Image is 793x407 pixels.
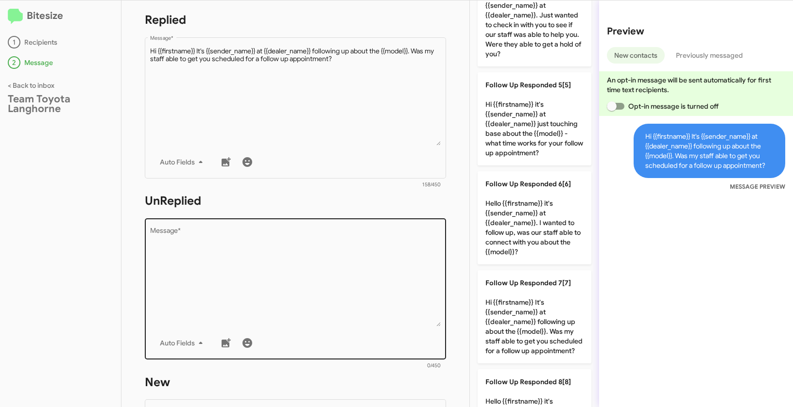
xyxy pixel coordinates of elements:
h2: Preview [607,24,785,39]
span: Auto Fields [160,153,207,171]
small: MESSAGE PREVIEW [730,182,785,192]
span: Previously messaged [676,47,743,64]
h1: Replied [145,12,446,28]
span: Follow Up Responded 5[5] [485,81,571,89]
p: An opt-in message will be sent automatically for first time text recipients. [607,75,785,95]
span: Opt-in message is turned off [628,100,719,112]
mat-hint: 158/450 [422,182,441,188]
p: Hello {{firstname}} it's {{sender_name}} at {{dealer_name}}. I wanted to follow up, was our staff... [478,171,591,264]
button: Auto Fields [152,153,214,171]
button: Auto Fields [152,334,214,352]
a: < Back to inbox [8,81,54,90]
img: logo-minimal.svg [8,9,23,24]
h1: UnReplied [145,193,446,209]
span: New contacts [614,47,657,64]
span: Follow Up Responded 8[8] [485,377,571,386]
p: Hi {{firstname}} it's {{sender_name}} at {{dealer_name}} just touching base about the {{model}} -... [478,72,591,165]
p: Hi {{firstname}} It's {{sender_name}} at {{dealer_name}} following up about the {{model}}. Was my... [478,270,591,363]
h1: New [145,374,446,390]
div: 1 [8,36,20,49]
span: Auto Fields [160,334,207,352]
button: New contacts [607,47,665,64]
div: Team Toyota Langhorne [8,94,113,114]
div: Message [8,56,113,69]
div: 2 [8,56,20,69]
button: Previously messaged [669,47,750,64]
mat-hint: 0/450 [427,363,441,369]
span: Follow Up Responded 6[6] [485,179,571,188]
h2: Bitesize [8,8,113,24]
div: Recipients [8,36,113,49]
span: Hi {{firstname}} It's {{sender_name}} at {{dealer_name}} following up about the {{model}}. Was my... [634,124,785,178]
span: Follow Up Responded 7[7] [485,278,571,287]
